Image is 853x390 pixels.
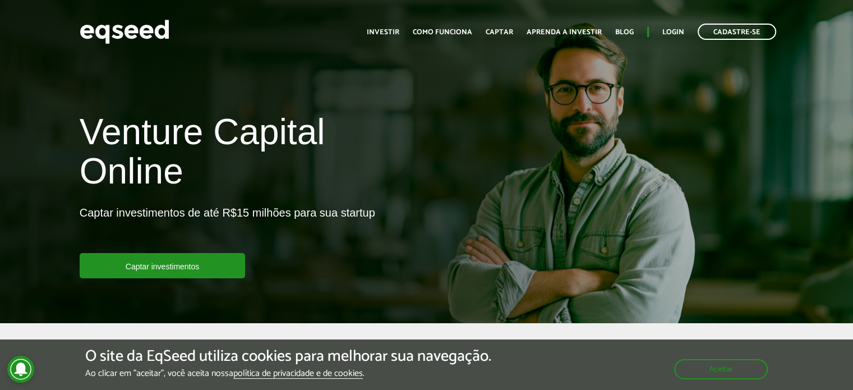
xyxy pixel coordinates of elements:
[233,369,363,379] a: política de privacidade e de cookies
[85,348,491,365] h5: O site da EqSeed utiliza cookies para melhorar sua navegação.
[367,29,399,36] a: Investir
[698,24,776,40] a: Cadastre-se
[80,206,375,253] p: Captar investimentos de até R$15 milhões para sua startup
[85,368,491,379] p: Ao clicar em "aceitar", você aceita nossa .
[615,29,634,36] a: Blog
[527,29,602,36] a: Aprenda a investir
[80,253,246,278] a: Captar investimentos
[413,29,472,36] a: Como funciona
[80,17,169,47] img: EqSeed
[486,29,513,36] a: Captar
[674,359,768,379] button: Aceitar
[80,112,418,197] h1: Venture Capital Online
[662,29,684,36] a: Login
